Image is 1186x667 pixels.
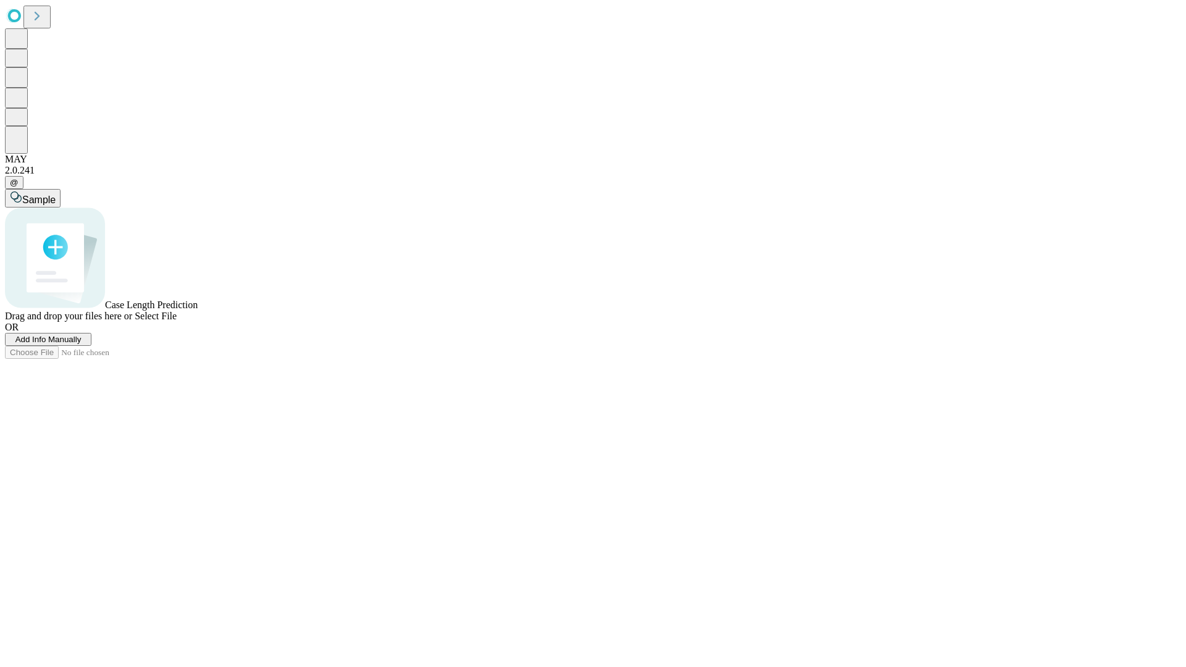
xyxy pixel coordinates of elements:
button: Sample [5,189,61,208]
span: Select File [135,311,177,321]
span: Add Info Manually [15,335,82,344]
div: 2.0.241 [5,165,1181,176]
span: @ [10,178,19,187]
span: Sample [22,195,56,205]
div: MAY [5,154,1181,165]
span: Drag and drop your files here or [5,311,132,321]
button: Add Info Manually [5,333,91,346]
span: OR [5,322,19,332]
button: @ [5,176,23,189]
span: Case Length Prediction [105,300,198,310]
